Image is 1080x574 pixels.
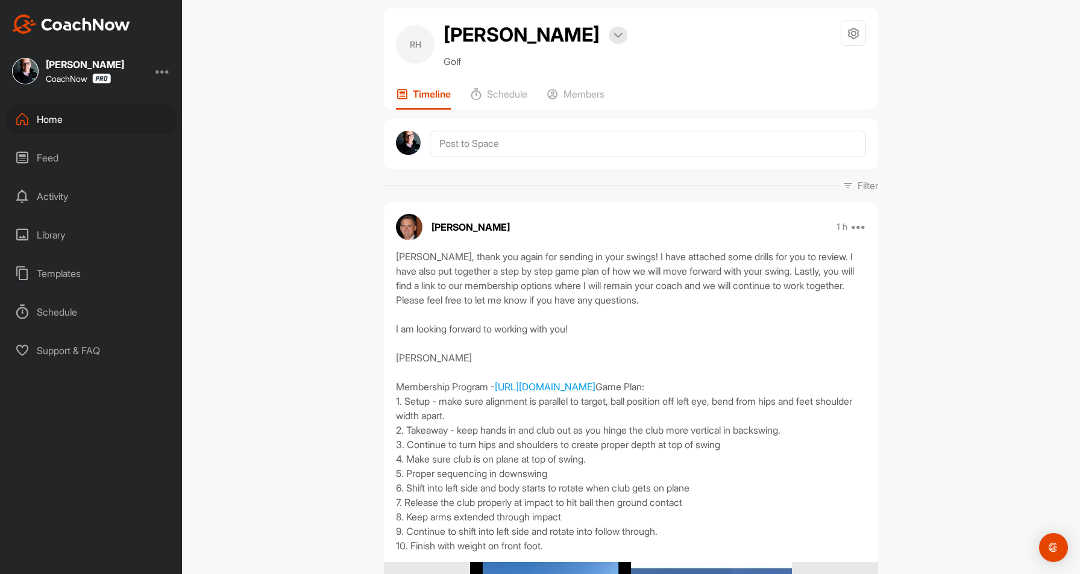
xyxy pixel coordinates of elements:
[495,381,595,393] a: [URL][DOMAIN_NAME]
[614,33,623,39] img: arrow-down
[564,88,604,100] p: Members
[487,88,527,100] p: Schedule
[7,297,177,327] div: Schedule
[7,220,177,250] div: Library
[858,178,878,193] p: Filter
[7,335,177,366] div: Support & FAQ
[444,54,627,69] p: Golf
[46,60,124,69] div: [PERSON_NAME]
[7,143,177,173] div: Feed
[396,214,422,240] img: avatar
[432,220,510,234] p: [PERSON_NAME]
[396,249,866,553] div: [PERSON_NAME], thank you again for sending in your swings! I have attached some drills for you to...
[396,25,435,64] div: RH
[7,258,177,289] div: Templates
[46,73,111,84] div: CoachNow
[444,20,600,49] h2: [PERSON_NAME]
[92,73,111,84] img: CoachNow Pro
[12,58,39,84] img: square_d7b6dd5b2d8b6df5777e39d7bdd614c0.jpg
[396,131,421,155] img: avatar
[7,104,177,134] div: Home
[413,88,451,100] p: Timeline
[12,14,130,34] img: CoachNow
[1039,533,1068,562] div: Open Intercom Messenger
[837,221,847,233] p: 1 h
[7,181,177,211] div: Activity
